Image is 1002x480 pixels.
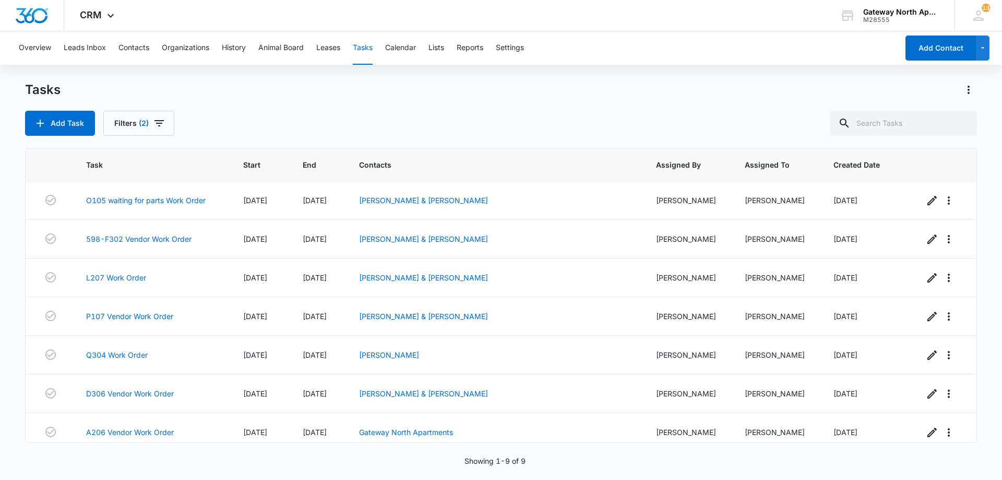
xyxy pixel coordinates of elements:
input: Search Tasks [830,111,977,136]
div: [PERSON_NAME] [745,427,808,438]
span: Assigned To [745,159,793,170]
button: Contacts [118,31,149,65]
div: [PERSON_NAME] [656,311,720,322]
a: O105 waiting for parts Work Order [86,195,206,206]
button: Actions [960,81,977,98]
span: [DATE] [833,389,857,398]
div: [PERSON_NAME] [656,427,720,438]
span: Start [243,159,263,170]
a: Q304 Work Order [86,349,148,360]
span: [DATE] [303,273,327,282]
div: account name [863,8,939,16]
span: Task [86,159,203,170]
span: Created Date [833,159,884,170]
span: (2) [139,120,149,127]
button: Filters(2) [103,111,174,136]
button: Settings [496,31,524,65]
button: Add Task [25,111,95,136]
a: P107 Vendor Work Order [86,311,173,322]
div: account id [863,16,939,24]
button: Overview [19,31,51,65]
a: [PERSON_NAME] & [PERSON_NAME] [359,235,488,243]
div: [PERSON_NAME] [745,272,808,283]
a: 598-F302 Vendor Work Order [86,233,192,244]
button: Reports [457,31,483,65]
button: Leases [316,31,340,65]
span: Contacts [359,159,616,170]
button: Lists [428,31,444,65]
div: [PERSON_NAME] [745,388,808,399]
span: [DATE] [243,350,267,359]
button: History [222,31,246,65]
button: Leads Inbox [64,31,106,65]
a: D306 Vendor Work Order [86,388,174,399]
a: [PERSON_NAME] & [PERSON_NAME] [359,273,488,282]
span: CRM [80,9,102,20]
span: [DATE] [243,428,267,437]
span: [DATE] [833,428,857,437]
span: [DATE] [833,196,857,205]
div: [PERSON_NAME] [656,349,720,360]
div: notifications count [982,4,990,12]
span: Assigned By [656,159,705,170]
div: [PERSON_NAME] [656,195,720,206]
a: [PERSON_NAME] & [PERSON_NAME] [359,196,488,205]
h1: Tasks [25,82,61,98]
div: [PERSON_NAME] [745,349,808,360]
a: Gateway North Apartments [359,428,453,437]
span: [DATE] [243,389,267,398]
button: Animal Board [258,31,304,65]
span: [DATE] [833,312,857,321]
a: A206 Vendor Work Order [86,427,174,438]
span: [DATE] [833,235,857,243]
span: [DATE] [243,273,267,282]
span: [DATE] [303,312,327,321]
a: [PERSON_NAME] & [PERSON_NAME] [359,389,488,398]
span: [DATE] [303,389,327,398]
div: [PERSON_NAME] [745,195,808,206]
span: [DATE] [303,428,327,437]
div: [PERSON_NAME] [745,233,808,244]
div: [PERSON_NAME] [656,233,720,244]
button: Organizations [162,31,209,65]
div: [PERSON_NAME] [745,311,808,322]
span: [DATE] [833,350,857,359]
button: Calendar [385,31,416,65]
a: [PERSON_NAME] & [PERSON_NAME] [359,312,488,321]
p: Showing 1-9 of 9 [464,455,526,466]
span: [DATE] [243,235,267,243]
div: [PERSON_NAME] [656,388,720,399]
a: [PERSON_NAME] [359,350,419,359]
button: Tasks [353,31,373,65]
span: [DATE] [303,235,327,243]
button: Add Contact [905,36,976,61]
span: 13 [982,4,990,12]
a: L207 Work Order [86,272,146,283]
span: [DATE] [303,350,327,359]
span: [DATE] [243,312,267,321]
span: [DATE] [243,196,267,205]
div: [PERSON_NAME] [656,272,720,283]
span: [DATE] [833,273,857,282]
span: End [303,159,318,170]
span: [DATE] [303,196,327,205]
